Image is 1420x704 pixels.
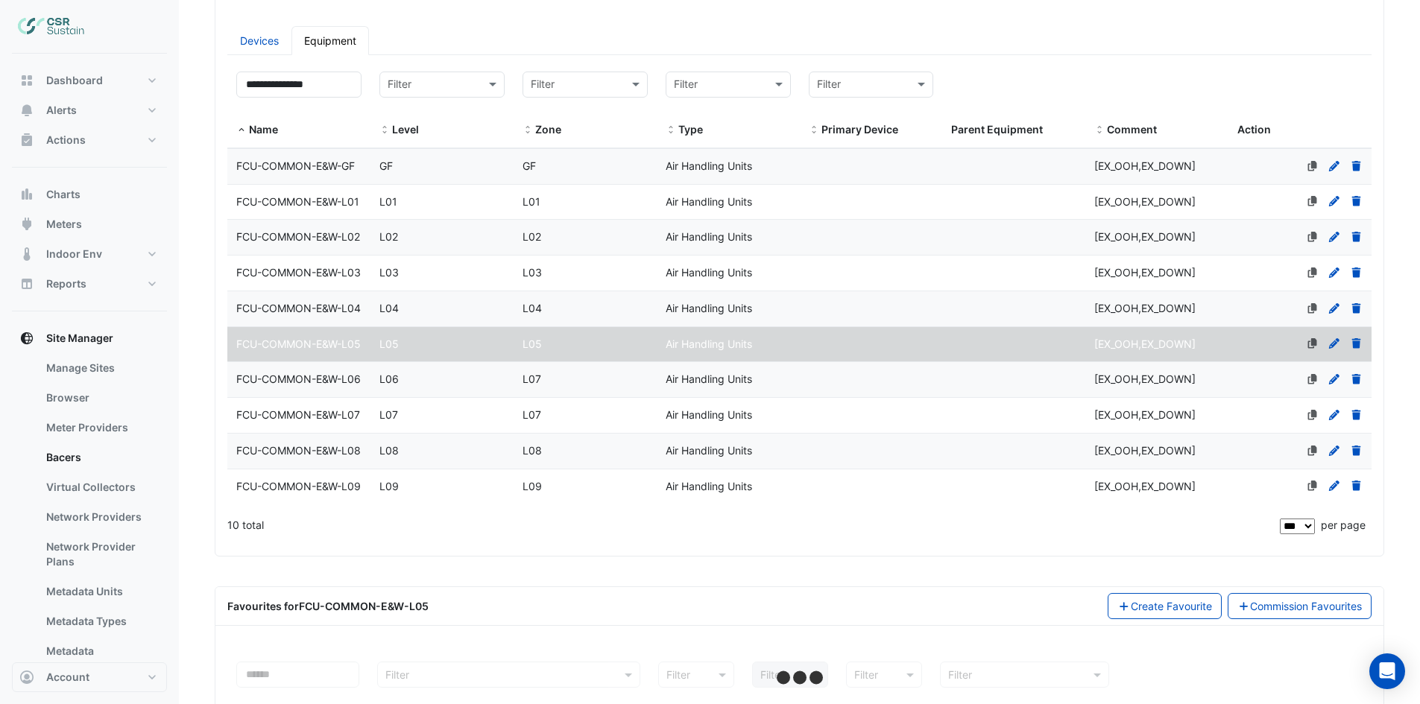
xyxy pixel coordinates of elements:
span: [EX_OOH,EX_DOWN] [1094,480,1196,492]
span: Parent Equipment [951,123,1043,136]
a: Delete [1350,302,1363,314]
span: FCU-COMMON-E&W-L05 [236,337,361,350]
span: Alerts [46,103,77,118]
span: Air Handling Units [666,230,752,243]
span: Name [249,123,278,136]
button: Actions [12,125,167,155]
div: Open Intercom Messenger [1369,653,1405,689]
a: Delete [1350,408,1363,421]
div: Please select Filter first [743,662,837,688]
span: Level [392,123,419,136]
a: No primary device defined [1306,302,1319,314]
a: Browser [34,383,167,413]
a: Delete [1350,266,1363,279]
span: Action [1237,123,1271,136]
span: Name [236,124,247,136]
a: No primary device defined [1306,337,1319,350]
a: Delete [1350,159,1363,172]
span: [EX_OOH,EX_DOWN] [1094,159,1196,172]
a: Commission Favourites [1228,593,1372,619]
div: 10 total [227,507,1277,544]
a: Edit [1328,337,1341,350]
span: Account [46,670,89,685]
a: Meter Providers [34,413,167,443]
span: Dashboard [46,73,103,88]
span: L01 [523,195,540,208]
span: [EX_OOH,EX_DOWN] [1094,408,1196,421]
a: Delete [1350,195,1363,208]
a: Network Providers [34,502,167,532]
a: Metadata Units [34,577,167,606]
button: Dashboard [12,66,167,95]
a: No primary device defined [1306,480,1319,492]
a: Edit [1328,195,1341,208]
a: Edit [1328,159,1341,172]
span: [EX_OOH,EX_DOWN] [1094,230,1196,243]
app-icon: Actions [19,133,34,148]
a: Virtual Collectors [34,472,167,502]
button: Charts [12,180,167,209]
div: Favourites [227,598,429,614]
a: No primary device defined [1306,408,1319,421]
app-icon: Site Manager [19,331,34,346]
span: [EX_OOH,EX_DOWN] [1094,337,1196,350]
a: Delete [1350,372,1363,385]
span: L03 [379,266,399,279]
span: Air Handling Units [666,444,752,457]
span: FCU-COMMON-E&W-L02 [236,230,360,243]
span: Air Handling Units [666,302,752,314]
span: Air Handling Units [666,372,752,385]
span: L06 [379,372,399,385]
span: L01 [379,195,397,208]
button: Indoor Env [12,239,167,269]
a: Manage Sites [34,353,167,383]
a: Delete [1350,444,1363,457]
app-icon: Indoor Env [19,247,34,261]
app-icon: Reports [19,276,34,291]
span: Primary Device [809,124,819,136]
span: GF [523,159,536,172]
button: Create Favourite [1108,593,1222,619]
a: Delete [1350,337,1363,350]
span: L08 [523,444,542,457]
button: Site Manager [12,323,167,353]
span: FCU-COMMON-E&W-L01 [236,195,359,208]
a: Delete [1350,480,1363,492]
span: L07 [379,408,398,421]
app-icon: Charts [19,187,34,202]
a: Devices [227,26,291,55]
span: Air Handling Units [666,408,752,421]
a: No primary device defined [1306,195,1319,208]
span: Type [678,123,703,136]
a: Bacers [34,443,167,472]
span: Air Handling Units [666,159,752,172]
span: Comment [1094,124,1105,136]
span: L03 [523,266,542,279]
a: Metadata Types [34,606,167,636]
button: Meters [12,209,167,239]
span: FCU-COMMON-E&W-GF [236,159,355,172]
a: Edit [1328,480,1341,492]
span: Meters [46,217,82,232]
span: Air Handling Units [666,337,752,350]
span: L02 [523,230,541,243]
span: Charts [46,187,81,202]
a: No primary device defined [1306,444,1319,457]
span: Primary Device [821,123,898,136]
span: FCU-COMMON-E&W-L07 [236,408,360,421]
a: Edit [1328,372,1341,385]
span: Zone [535,123,561,136]
span: L09 [523,480,542,492]
span: L04 [379,302,399,314]
span: Actions [46,133,86,148]
span: FCU-COMMON-E&W-L06 [236,372,361,385]
span: L08 [379,444,399,457]
span: Zone [523,124,533,136]
a: No primary device defined [1306,159,1319,172]
span: [EX_OOH,EX_DOWN] [1094,195,1196,208]
span: FCU-COMMON-E&W-L08 [236,444,361,457]
span: [EX_OOH,EX_DOWN] [1094,266,1196,279]
app-icon: Dashboard [19,73,34,88]
span: Air Handling Units [666,195,752,208]
a: Edit [1328,444,1341,457]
